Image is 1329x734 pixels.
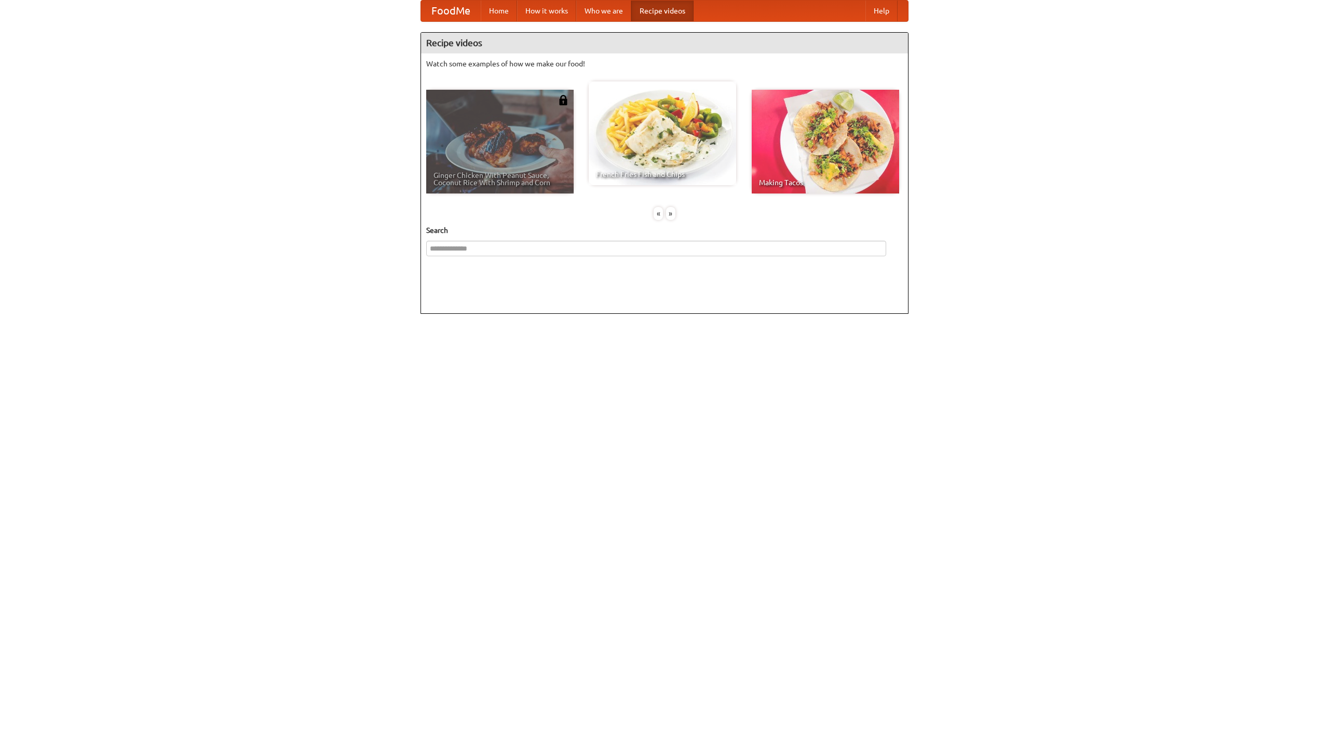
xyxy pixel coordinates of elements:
span: French Fries Fish and Chips [596,171,729,178]
a: How it works [517,1,576,21]
img: 483408.png [558,95,568,105]
a: FoodMe [421,1,481,21]
a: Who we are [576,1,631,21]
p: Watch some examples of how we make our food! [426,59,903,69]
a: Help [865,1,898,21]
div: « [654,207,663,220]
a: Recipe videos [631,1,694,21]
h5: Search [426,225,903,236]
a: Home [481,1,517,21]
h4: Recipe videos [421,33,908,53]
a: French Fries Fish and Chips [589,81,736,185]
span: Making Tacos [759,179,892,186]
a: Making Tacos [752,90,899,193]
div: » [666,207,675,220]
